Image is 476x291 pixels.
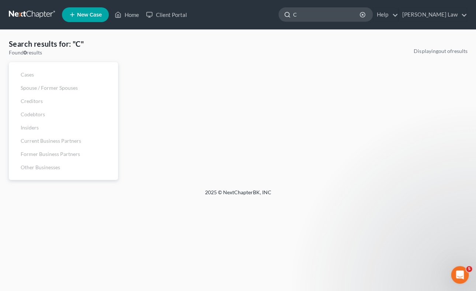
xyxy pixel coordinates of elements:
[111,8,142,21] a: Home
[142,8,190,21] a: Client Portal
[21,151,80,157] span: Former Business Partners
[21,71,34,78] span: Cases
[9,134,118,148] a: Current Business Partners
[9,148,118,161] a: Former Business Partners
[21,98,43,104] span: Creditors
[466,266,472,272] span: 5
[414,47,467,55] div: Displaying out of results
[9,49,118,56] div: Found results
[21,111,45,117] span: Codebtors
[21,124,39,131] span: Insiders
[9,161,118,174] a: Other Businesses
[9,81,118,95] a: Spouse / Former Spouses
[399,8,467,21] a: [PERSON_NAME] Law
[21,85,78,91] span: Spouse / Former Spouses
[21,138,81,144] span: Current Business Partners
[9,95,118,108] a: Creditors
[373,8,398,21] a: Help
[77,12,102,18] span: New Case
[9,108,118,121] a: Codebtors
[9,39,118,49] h4: Search results for: "C"
[293,8,361,21] input: Search by name...
[9,68,118,81] a: Cases
[9,121,118,134] a: Insiders
[451,266,469,284] iframe: Intercom live chat
[28,189,448,202] div: 2025 © NextChapterBK, INC
[21,164,60,170] span: Other Businesses
[24,49,27,56] strong: 0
